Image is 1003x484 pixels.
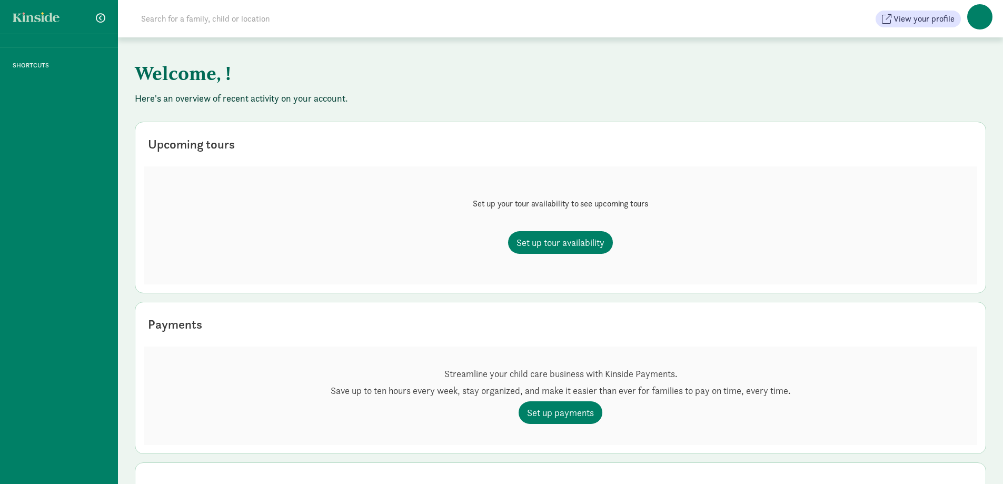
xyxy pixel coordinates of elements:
span: Set up payments [527,406,594,420]
p: Save up to ten hours every week, stay organized, and make it easier than ever for families to pay... [331,384,790,397]
span: Set up tour availability [517,235,604,250]
button: View your profile [876,11,961,27]
a: Set up tour availability [508,231,613,254]
span: View your profile [893,13,955,25]
div: Upcoming tours [148,135,235,154]
p: Here's an overview of recent activity on your account. [135,92,986,105]
input: Search for a family, child or location [135,8,430,29]
p: Streamline your child care business with Kinside Payments. [331,368,790,380]
div: Payments [148,315,202,334]
a: Set up payments [519,401,602,424]
h1: Welcome, ! [135,54,656,92]
p: Set up your tour availability to see upcoming tours [473,197,648,210]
